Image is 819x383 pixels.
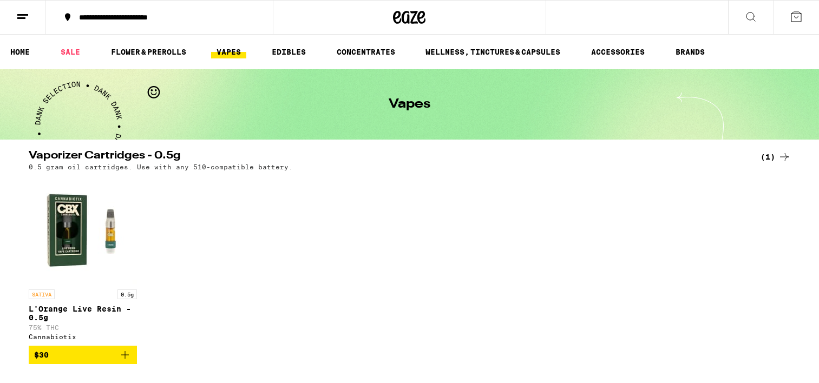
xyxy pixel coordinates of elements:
[34,351,49,359] span: $30
[5,45,35,58] a: HOME
[29,346,137,364] button: Add to bag
[29,150,738,163] h2: Vaporizer Cartridges - 0.5g
[106,45,192,58] a: FLOWER & PREROLLS
[55,45,86,58] a: SALE
[29,324,137,331] p: 75% THC
[29,333,137,340] div: Cannabiotix
[389,98,430,111] h1: Vapes
[29,176,137,284] img: Cannabiotix - L'Orange Live Resin - 0.5g
[266,45,311,58] a: EDIBLES
[670,45,710,58] a: BRANDS
[420,45,566,58] a: WELLNESS, TINCTURES & CAPSULES
[761,150,791,163] a: (1)
[586,45,650,58] a: ACCESSORIES
[331,45,401,58] a: CONCENTRATES
[29,305,137,322] p: L'Orange Live Resin - 0.5g
[29,163,293,170] p: 0.5 gram oil cartridges. Use with any 510-compatible battery.
[117,289,137,299] p: 0.5g
[211,45,246,58] a: VAPES
[29,289,55,299] p: SATIVA
[29,176,137,346] a: Open page for L'Orange Live Resin - 0.5g from Cannabiotix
